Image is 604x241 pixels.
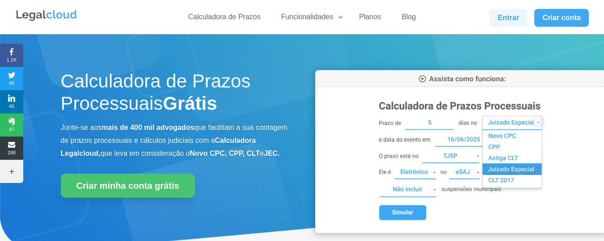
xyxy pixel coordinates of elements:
[15,16,78,24] a: Logo da Legalcloud
[190,150,260,157] b: Novo CPC, CPP, CLT
[396,12,421,25] a: Blog
[183,12,266,25] a: Calculadora de Prazos
[276,12,344,25] a: Funcionalidades
[61,121,289,160] p: Junte-se aos que facilitam a sua contagem de prazos processuais e cálculos judiciais com a que le...
[61,174,195,198] a: Criar minha conta grátis
[354,12,386,25] a: Planos
[264,150,280,157] b: JEC.
[490,9,527,27] a: Entrar
[163,93,217,114] strong: Grátis
[61,137,256,157] b: Calculadora Legalcloud,
[61,70,289,120] h1: Calculadora de Prazos Processuais
[101,124,194,131] b: mais de 400 mil advogados
[15,9,78,22] img: Legalcloud Logo
[534,9,589,27] a: Criar conta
